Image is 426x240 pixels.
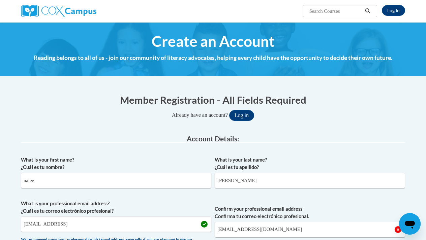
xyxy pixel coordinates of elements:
[215,173,405,188] input: Metadata input
[21,93,405,107] h1: Member Registration - All Fields Required
[21,156,211,171] label: What is your first name? ¿Cuál es tu nombre?
[363,7,373,15] button: Search
[172,112,228,118] span: Already have an account?
[382,5,405,16] a: Log In
[21,5,96,17] img: Cox Campus
[309,7,363,15] input: Search Courses
[152,32,275,50] span: Create an Account
[21,200,211,215] label: What is your professional email address? ¿Cuál es tu correo electrónico profesional?
[215,156,405,171] label: What is your last name? ¿Cuál es tu apellido?
[229,110,254,121] button: Log in
[399,213,421,235] iframe: Button to launch messaging window
[21,54,405,62] h4: Reading belongs to all of us - join our community of literacy advocates, helping every child have...
[215,222,405,237] input: Required
[21,173,211,188] input: Metadata input
[21,216,211,232] input: Metadata input
[215,205,405,220] label: Confirm your professional email address Confirma tu correo electrónico profesional.
[187,134,239,143] span: Account Details:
